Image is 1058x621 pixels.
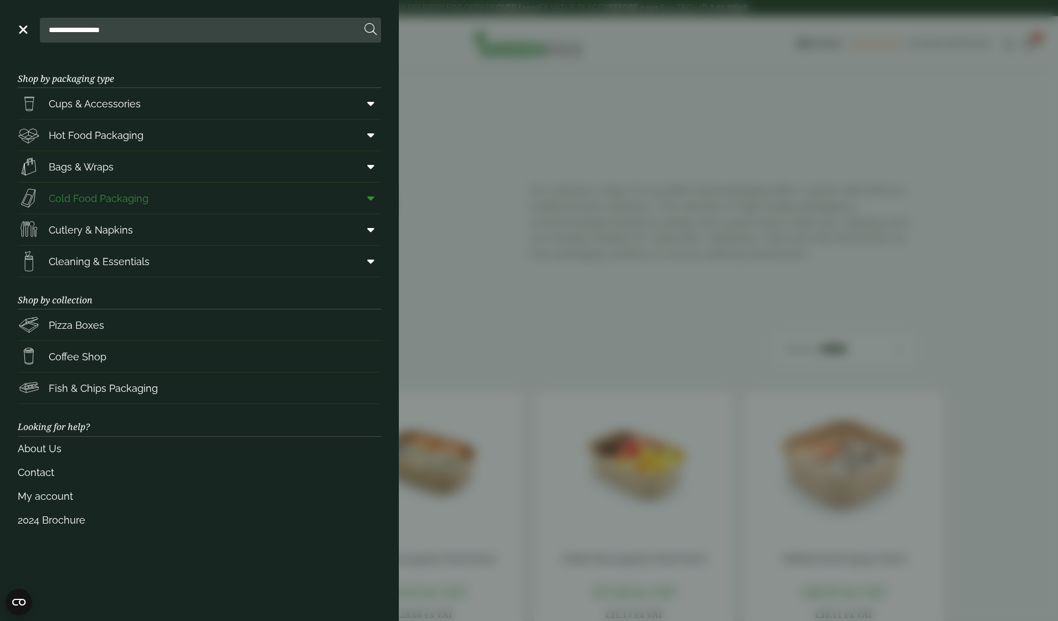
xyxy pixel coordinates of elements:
a: Pizza Boxes [18,309,381,340]
span: Cutlery & Napkins [49,222,133,237]
img: HotDrink_paperCup.svg [18,345,40,368]
h3: Looking for help? [18,404,381,436]
span: Coffee Shop [49,349,106,364]
span: Hot Food Packaging [49,128,143,143]
a: Fish & Chips Packaging [18,372,381,403]
span: Cold Food Packaging [49,191,148,206]
a: Bags & Wraps [18,151,381,182]
span: Cups & Accessories [49,96,141,111]
a: Cutlery & Napkins [18,214,381,245]
a: Contact [18,460,381,484]
span: Cleaning & Essentials [49,254,150,269]
a: My account [18,484,381,508]
img: Paper_carriers.svg [18,156,40,178]
img: PintNhalf_cup.svg [18,92,40,115]
a: Hot Food Packaging [18,120,381,151]
span: Pizza Boxes [49,318,104,333]
span: Bags & Wraps [49,159,114,174]
img: FishNchip_box.svg [18,377,40,399]
img: Cutlery.svg [18,219,40,241]
a: Cups & Accessories [18,88,381,119]
h3: Shop by packaging type [18,56,381,88]
span: Fish & Chips Packaging [49,381,158,396]
img: Sandwich_box.svg [18,187,40,209]
a: Cleaning & Essentials [18,246,381,277]
a: Coffee Shop [18,341,381,372]
a: Cold Food Packaging [18,183,381,214]
img: Deli_box.svg [18,124,40,146]
a: About Us [18,437,381,460]
a: 2024 Brochure [18,508,381,532]
button: Open CMP widget [6,589,32,615]
h3: Shop by collection [18,277,381,309]
img: open-wipe.svg [18,250,40,272]
img: Pizza_boxes.svg [18,314,40,336]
